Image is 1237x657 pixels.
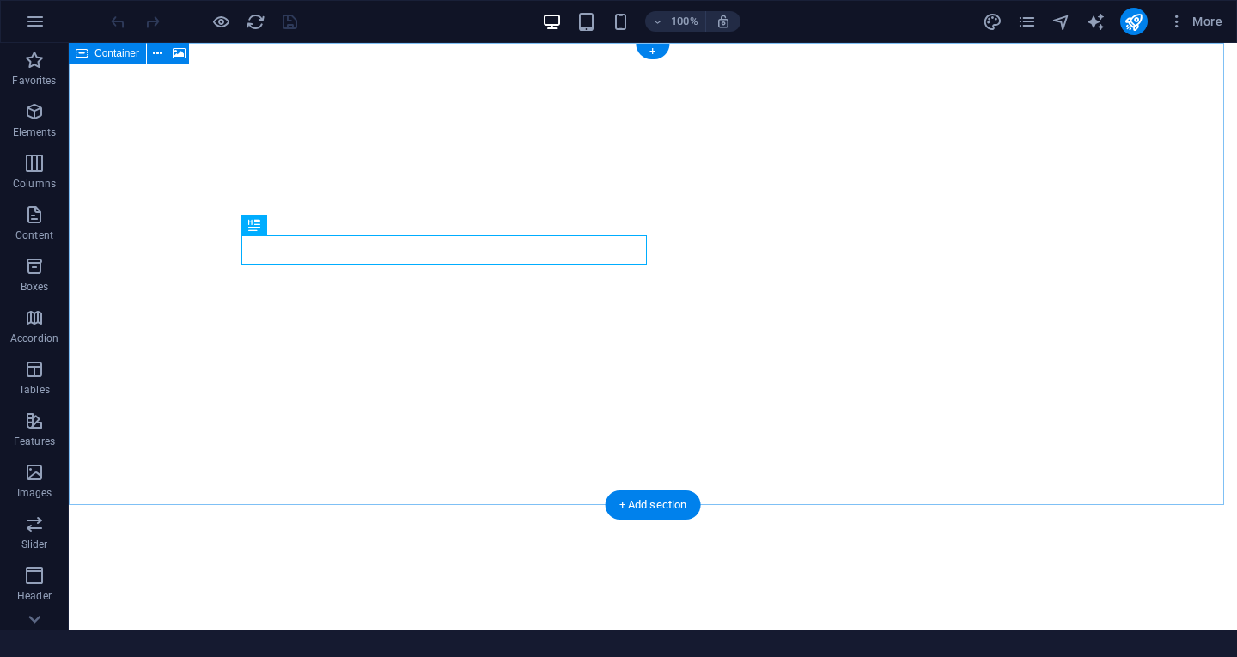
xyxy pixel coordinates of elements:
[21,538,48,551] p: Slider
[210,11,231,32] button: Click here to leave preview mode and continue editing
[1120,8,1148,35] button: publish
[716,14,731,29] i: On resize automatically adjust zoom level to fit chosen device.
[17,486,52,500] p: Images
[14,435,55,448] p: Features
[983,12,1002,32] i: Design (Ctrl+Alt+Y)
[13,125,57,139] p: Elements
[636,44,669,59] div: +
[17,589,52,603] p: Header
[645,11,706,32] button: 100%
[1168,13,1222,30] span: More
[671,11,698,32] h6: 100%
[245,11,265,32] button: reload
[19,383,50,397] p: Tables
[246,12,265,32] i: Reload page
[1017,12,1037,32] i: Pages (Ctrl+Alt+S)
[1124,12,1143,32] i: Publish
[15,228,53,242] p: Content
[94,48,139,58] span: Container
[12,74,56,88] p: Favorites
[13,177,56,191] p: Columns
[983,11,1003,32] button: design
[10,332,58,345] p: Accordion
[606,490,701,520] div: + Add section
[1086,11,1106,32] button: text_generator
[1017,11,1038,32] button: pages
[1051,11,1072,32] button: navigator
[1086,12,1106,32] i: AI Writer
[21,280,49,294] p: Boxes
[1051,12,1071,32] i: Navigator
[1161,8,1229,35] button: More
